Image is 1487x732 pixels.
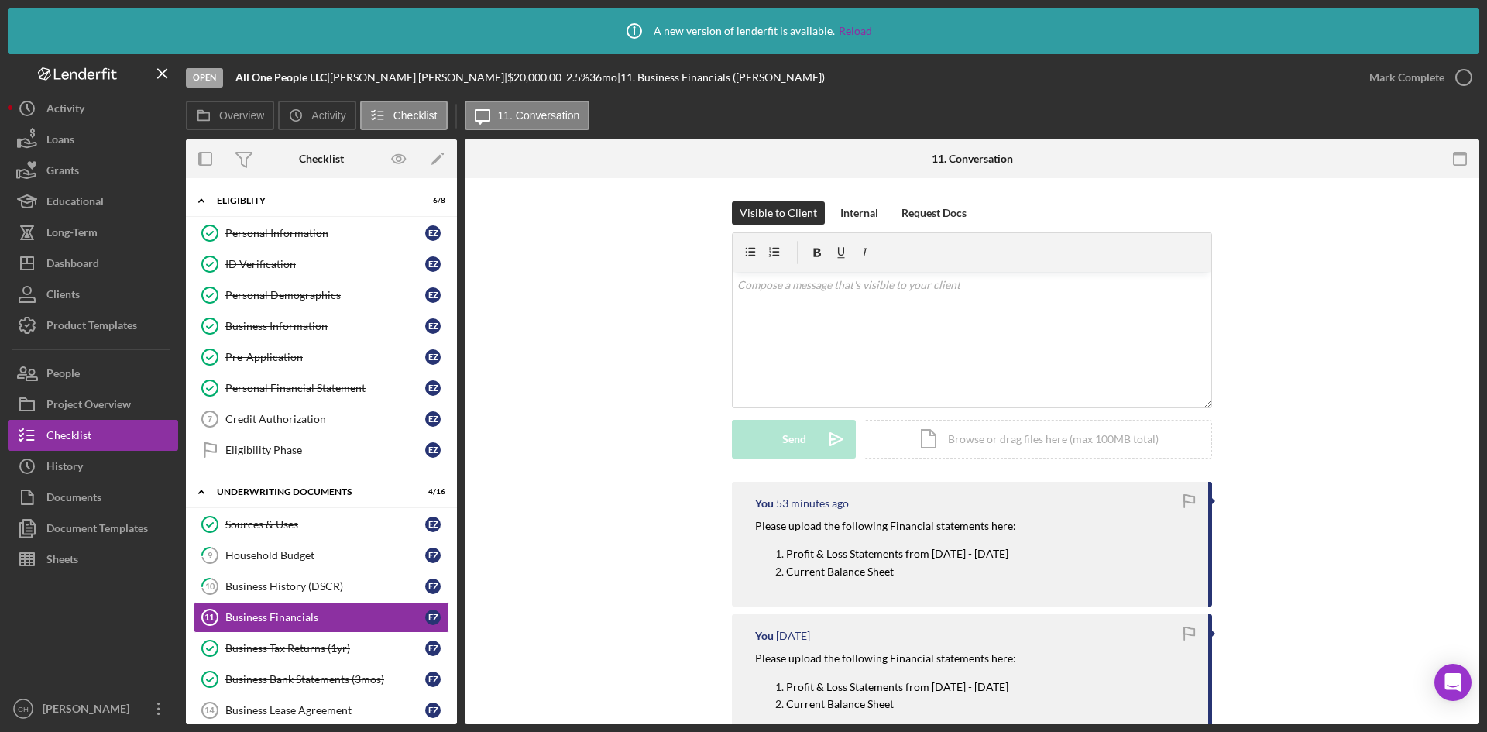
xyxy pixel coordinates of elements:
[235,70,327,84] b: All One People LLC
[225,227,425,239] div: Personal Information
[782,420,806,459] div: Send
[194,602,449,633] a: 11Business FinancialsEZ
[194,404,449,435] a: 7Credit AuthorizationEZ
[46,124,74,159] div: Loans
[194,311,449,342] a: Business InformationEZ
[194,540,449,571] a: 9Household BudgetEZ
[465,101,590,130] button: 11. Conversation
[617,71,825,84] div: | 11. Business Financials ([PERSON_NAME])
[217,487,407,497] div: Underwriting Documents
[278,101,355,130] button: Activity
[8,186,178,217] a: Educational
[425,579,441,594] div: E Z
[46,544,78,579] div: Sheets
[46,420,91,455] div: Checklist
[755,519,1016,532] mark: Please upload the following Financial statements here:
[425,380,441,396] div: E Z
[425,641,441,656] div: E Z
[1434,664,1472,701] div: Open Intercom Messenger
[1354,62,1479,93] button: Mark Complete
[776,630,810,642] time: 2025-07-24 18:23
[194,633,449,664] a: Business Tax Returns (1yr)EZ
[507,71,566,84] div: $20,000.00
[194,373,449,404] a: Personal Financial StatementEZ
[194,218,449,249] a: Personal InformationEZ
[46,217,98,252] div: Long-Term
[46,358,80,393] div: People
[425,256,441,272] div: E Z
[8,544,178,575] button: Sheets
[208,414,212,424] tspan: 7
[393,109,438,122] label: Checklist
[194,509,449,540] a: Sources & UsesEZ
[840,201,878,225] div: Internal
[204,613,214,622] tspan: 11
[732,420,856,459] button: Send
[194,280,449,311] a: Personal DemographicsEZ
[1369,62,1444,93] div: Mark Complete
[425,287,441,303] div: E Z
[46,186,104,221] div: Educational
[46,93,84,128] div: Activity
[299,153,344,165] div: Checklist
[46,279,80,314] div: Clients
[755,651,1016,665] mark: Please upload the following Financial statements here:
[8,155,178,186] button: Grants
[8,279,178,310] button: Clients
[425,610,441,625] div: E Z
[786,697,894,710] mark: Current Balance Sheet
[894,201,974,225] button: Request Docs
[901,201,967,225] div: Request Docs
[8,217,178,248] button: Long-Term
[8,248,178,279] button: Dashboard
[8,513,178,544] button: Document Templates
[46,513,148,548] div: Document Templates
[833,201,886,225] button: Internal
[225,580,425,593] div: Business History (DSCR)
[8,358,178,389] button: People
[225,413,425,425] div: Credit Authorization
[839,25,872,37] a: Reload
[417,196,445,205] div: 6 / 8
[225,642,425,655] div: Business Tax Returns (1yr)
[225,549,425,562] div: Household Budget
[8,124,178,155] button: Loans
[46,155,79,190] div: Grants
[425,318,441,334] div: E Z
[330,71,507,84] div: [PERSON_NAME] [PERSON_NAME] |
[225,518,425,531] div: Sources & Uses
[225,673,425,686] div: Business Bank Statements (3mos)
[235,71,330,84] div: |
[225,444,425,456] div: Eligibility Phase
[8,420,178,451] button: Checklist
[204,706,215,715] tspan: 14
[8,93,178,124] button: Activity
[755,630,774,642] div: You
[740,201,817,225] div: Visible to Client
[194,249,449,280] a: ID VerificationEZ
[46,482,101,517] div: Documents
[39,693,139,728] div: [PERSON_NAME]
[205,581,215,591] tspan: 10
[732,201,825,225] button: Visible to Client
[425,349,441,365] div: E Z
[8,482,178,513] button: Documents
[615,12,872,50] div: A new version of lenderfit is available.
[786,680,1008,693] mark: Profit & Loss Statements from [DATE] - [DATE]
[46,248,99,283] div: Dashboard
[589,71,617,84] div: 36 mo
[8,451,178,482] button: History
[225,382,425,394] div: Personal Financial Statement
[417,487,445,497] div: 4 / 16
[755,497,774,510] div: You
[932,153,1013,165] div: 11. Conversation
[225,289,425,301] div: Personal Demographics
